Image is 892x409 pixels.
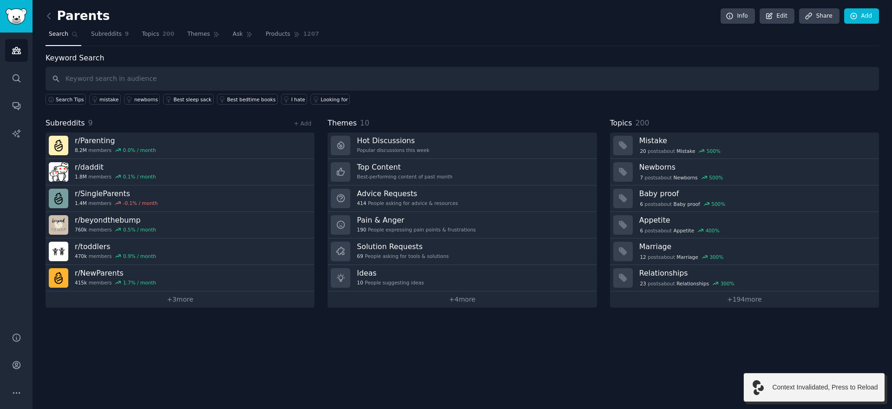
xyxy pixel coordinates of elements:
[328,212,597,238] a: Pain & Anger190People expressing pain points & frustrations
[676,148,695,154] span: Mistake
[294,120,311,127] a: + Add
[328,185,597,212] a: Advice Requests414People asking for advice & resources
[91,30,122,39] span: Subreddits
[75,226,87,233] span: 760k
[46,185,315,212] a: r/SingleParents1.4Mmembers-0.1% / month
[310,94,350,105] a: Looking for
[640,201,643,207] span: 6
[291,96,305,103] div: I hate
[6,8,27,25] img: GummySearch logo
[640,148,646,154] span: 20
[88,119,93,127] span: 9
[721,8,755,24] a: Info
[321,96,348,103] div: Looking for
[674,201,700,207] span: Baby proof
[217,94,278,105] a: Best bedtime books
[75,226,156,233] div: members
[709,254,723,260] div: 300 %
[639,200,726,208] div: post s about
[46,94,86,105] button: Search Tips
[640,227,643,234] span: 6
[706,227,720,234] div: 400 %
[799,8,839,24] a: Share
[640,174,643,181] span: 7
[266,30,290,39] span: Products
[124,94,160,105] a: newborns
[88,27,132,46] a: Subreddits9
[640,254,646,260] span: 12
[709,174,723,181] div: 500 %
[639,253,724,261] div: post s about
[75,147,87,153] span: 8.2M
[721,280,735,287] div: 300 %
[49,268,68,288] img: NewParents
[49,242,68,261] img: toddlers
[46,67,879,91] input: Keyword search in audience
[99,96,118,103] div: mistake
[772,383,878,392] span: Context Invalidated, Press to Reload
[75,200,157,206] div: members
[760,8,794,24] a: Edit
[123,279,156,286] div: 1.7 % / month
[75,189,157,198] h3: r/ SingleParents
[49,136,68,155] img: Parenting
[142,30,159,39] span: Topics
[281,94,308,105] a: I hate
[46,53,104,62] label: Keyword Search
[639,226,721,235] div: post s about
[711,201,725,207] div: 500 %
[674,227,695,234] span: Appetite
[75,242,156,251] h3: r/ toddlers
[639,189,872,198] h3: Baby proof
[357,268,424,278] h3: Ideas
[639,279,735,288] div: post s about
[357,242,449,251] h3: Solution Requests
[75,147,156,153] div: members
[357,279,424,286] div: People suggesting ideas
[75,215,156,225] h3: r/ beyondthebump
[674,174,698,181] span: Newborns
[610,159,879,185] a: Newborns7postsaboutNewborns500%
[49,215,68,235] img: beyondthebump
[46,238,315,265] a: r/toddlers470kmembers0.9% / month
[46,212,315,238] a: r/beyondthebump760kmembers0.5% / month
[125,30,129,39] span: 9
[640,280,646,287] span: 23
[138,27,177,46] a: Topics200
[610,212,879,238] a: Appetite6postsaboutAppetite400%
[230,27,256,46] a: Ask
[639,173,724,182] div: post s about
[75,279,156,286] div: members
[49,189,68,208] img: SingleParents
[357,200,366,206] span: 414
[676,254,698,260] span: Marriage
[610,291,879,308] a: +194more
[639,242,872,251] h3: Marriage
[75,268,156,278] h3: r/ NewParents
[184,27,223,46] a: Themes
[610,118,632,129] span: Topics
[262,27,322,46] a: Products1207
[639,136,872,145] h3: Mistake
[303,30,319,39] span: 1207
[357,162,453,172] h3: Top Content
[123,173,156,180] div: 0.1 % / month
[75,279,87,286] span: 415k
[46,9,110,24] h2: Parents
[360,119,369,127] span: 10
[328,159,597,185] a: Top ContentBest-performing content of past month
[233,30,243,39] span: Ask
[610,185,879,212] a: Baby proof6postsaboutBaby proof500%
[639,215,872,225] h3: Appetite
[75,253,87,259] span: 470k
[357,253,363,259] span: 69
[357,173,453,180] div: Best-performing content of past month
[357,253,449,259] div: People asking for tools & solutions
[610,238,879,265] a: Marriage12postsaboutMarriage300%
[328,265,597,291] a: Ideas10People suggesting ideas
[75,173,156,180] div: members
[328,118,357,129] span: Themes
[123,147,156,153] div: 0.0 % / month
[639,147,721,155] div: post s about
[635,119,649,127] span: 200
